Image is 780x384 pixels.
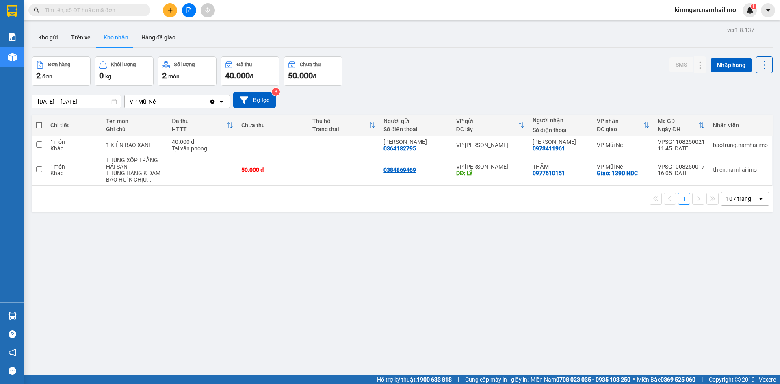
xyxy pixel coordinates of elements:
div: Thu hộ [312,118,369,124]
div: VPSG1108250021 [658,139,705,145]
button: Kho gửi [32,28,65,47]
span: plus [167,7,173,13]
span: Hỗ trợ kỹ thuật: [377,375,452,384]
div: VP gửi [456,118,518,124]
span: ... [147,176,152,183]
svg: open [758,195,764,202]
div: Khối lượng [111,62,136,67]
sup: 1 [751,4,756,9]
div: Người nhận [533,117,589,124]
button: Đơn hàng2đơn [32,56,91,86]
span: 50.000 [288,71,313,80]
svg: Clear value [209,98,216,105]
div: Khác [50,170,98,176]
div: 40.000 đ [172,139,233,145]
span: | [702,375,703,384]
div: Chưa thu [300,62,321,67]
div: Ghi chú [106,126,164,132]
button: Trên xe [65,28,97,47]
button: file-add [182,3,196,17]
svg: open [218,98,225,105]
div: 10 / trang [726,195,751,203]
span: 1 [752,4,755,9]
div: 1 món [50,163,98,170]
button: plus [163,3,177,17]
button: 1 [678,193,690,205]
div: Đã thu [237,62,252,67]
sup: 3 [272,88,280,96]
span: aim [205,7,210,13]
div: 11:45 [DATE] [658,145,705,152]
div: 0977610151 [533,170,565,176]
input: Selected VP Mũi Né. [156,98,157,106]
img: solution-icon [8,33,17,41]
img: warehouse-icon [8,53,17,61]
div: 16:05 [DATE] [658,170,705,176]
span: Miền Nam [531,375,630,384]
img: warehouse-icon [8,312,17,320]
div: Trạng thái [312,126,369,132]
div: THÙNG XỐP TRẮNG HẢI SẢN [106,157,164,170]
span: question-circle [9,330,16,338]
button: Kho nhận [97,28,135,47]
div: Ngày ĐH [658,126,698,132]
span: Cung cấp máy in - giấy in: [465,375,529,384]
span: kimngan.namhailimo [668,5,743,15]
div: 1 món [50,139,98,145]
div: Giao: 139D NDC [597,170,650,176]
span: 2 [36,71,41,80]
div: Đơn hàng [48,62,70,67]
div: 1 KIỆN BAO XANH [106,142,164,148]
div: Số lượng [174,62,195,67]
strong: 0369 525 060 [661,376,695,383]
span: món [168,73,180,80]
div: Chi tiết [50,122,98,128]
th: Toggle SortBy [654,115,709,136]
div: ĐC giao [597,126,643,132]
span: 40.000 [225,71,250,80]
div: VPSG1008250017 [658,163,705,170]
div: PHƯƠNG VY [383,139,448,145]
div: Số điện thoại [383,126,448,132]
button: Khối lượng0kg [95,56,154,86]
img: logo-vxr [7,5,17,17]
span: notification [9,349,16,356]
input: Tìm tên, số ĐT hoặc mã đơn [45,6,141,15]
div: Đã thu [172,118,227,124]
div: Mã GD [658,118,698,124]
div: VP nhận [597,118,643,124]
span: 0 [99,71,104,80]
span: đơn [42,73,52,80]
div: 0364182795 [383,145,416,152]
div: 0384869469 [383,167,416,173]
div: VP Mũi Né [597,163,650,170]
div: TỐNG DUY LÂN [533,139,589,145]
th: Toggle SortBy [452,115,529,136]
div: Khác [50,145,98,152]
div: VP Mũi Né [597,142,650,148]
span: copyright [735,377,741,382]
strong: 0708 023 035 - 0935 103 250 [556,376,630,383]
button: Đã thu40.000đ [221,56,279,86]
button: caret-down [761,3,775,17]
button: Bộ lọc [233,92,276,108]
button: Nhập hàng [711,58,752,72]
img: icon-new-feature [746,7,754,14]
div: Người gửi [383,118,448,124]
div: HTTT [172,126,227,132]
span: 2 [162,71,167,80]
div: Chưa thu [241,122,304,128]
button: aim [201,3,215,17]
div: THẮM [533,163,589,170]
div: baotrung.namhailimo [713,142,768,148]
button: Hàng đã giao [135,28,182,47]
div: DĐ: LÝ [456,170,524,176]
strong: 1900 633 818 [417,376,452,383]
span: message [9,367,16,375]
input: Select a date range. [32,95,121,108]
div: Nhân viên [713,122,768,128]
span: đ [250,73,253,80]
span: kg [105,73,111,80]
div: thien.namhailimo [713,167,768,173]
span: file-add [186,7,192,13]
